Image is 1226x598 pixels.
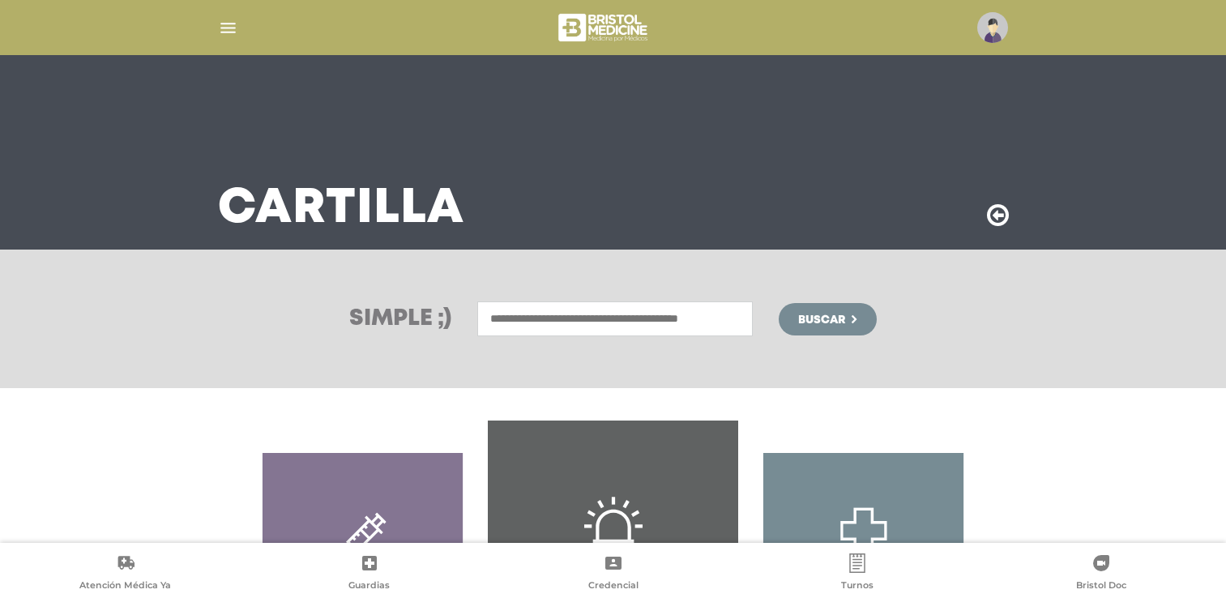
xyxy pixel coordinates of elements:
a: Credencial [491,553,735,595]
span: Atención Médica Ya [79,579,171,594]
a: Turnos [735,553,979,595]
button: Buscar [779,303,876,335]
span: Credencial [588,579,639,594]
a: Atención Médica Ya [3,553,247,595]
h3: Simple ;) [349,308,451,331]
span: Bristol Doc [1076,579,1126,594]
img: profile-placeholder.svg [977,12,1008,43]
span: Turnos [841,579,874,594]
img: Cober_menu-lines-white.svg [218,18,238,38]
span: Guardias [348,579,390,594]
a: Guardias [247,553,491,595]
a: Bristol Doc [979,553,1223,595]
span: Buscar [798,314,845,326]
img: bristol-medicine-blanco.png [556,8,652,47]
h3: Cartilla [218,188,464,230]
